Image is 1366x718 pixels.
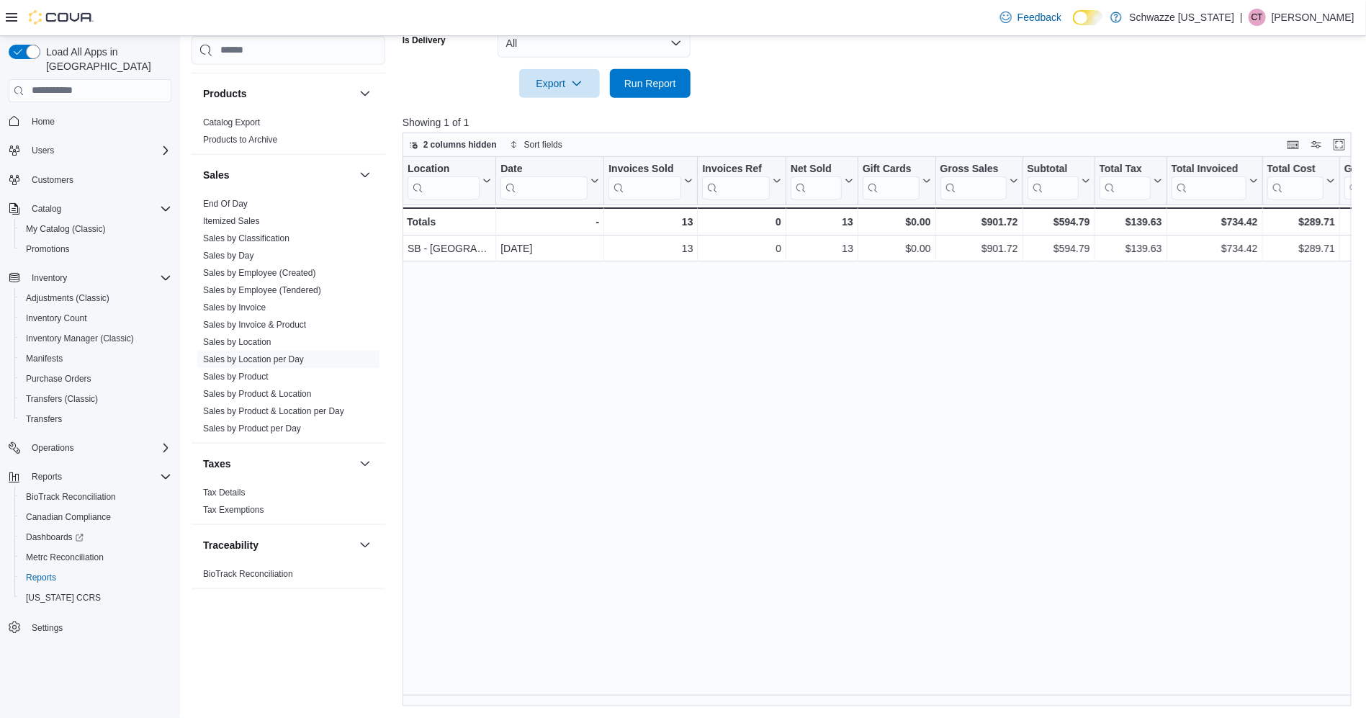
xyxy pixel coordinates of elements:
a: Sales by Day [203,251,254,261]
p: Showing 1 of 1 [403,115,1362,130]
span: Home [32,116,55,127]
div: Invoices Ref [702,162,769,176]
button: Gross Sales [940,162,1017,199]
button: Inventory Manager (Classic) [14,328,177,349]
a: Customers [26,171,79,189]
div: Products [192,114,385,154]
a: Manifests [20,350,68,367]
div: Total Tax [1099,162,1150,199]
span: Metrc Reconciliation [20,549,171,566]
span: End Of Day [203,198,248,210]
button: Purchase Orders [14,369,177,389]
button: Products [203,86,354,101]
span: Inventory Manager (Classic) [20,330,171,347]
div: $0.00 [863,213,931,230]
div: Net Sold [791,162,842,199]
span: Manifests [26,353,63,364]
button: BioTrack Reconciliation [14,487,177,507]
span: Adjustments (Classic) [20,290,171,307]
button: Total Invoiced [1171,162,1257,199]
button: All [498,29,691,58]
span: 2 columns hidden [423,139,497,151]
button: Taxes [203,457,354,471]
span: Catalog [32,203,61,215]
span: Dashboards [20,529,171,546]
a: Sales by Employee (Created) [203,268,316,278]
span: Canadian Compliance [20,508,171,526]
button: Inventory [3,268,177,288]
span: Sales by Employee (Tendered) [203,284,321,296]
a: Dashboards [14,527,177,547]
div: Total Invoiced [1171,162,1246,176]
div: $0.00 [863,240,931,257]
a: Transfers (Classic) [20,390,104,408]
p: [PERSON_NAME] [1272,9,1354,26]
div: Gift Cards [863,162,920,176]
button: Customers [3,169,177,190]
span: Manifests [20,350,171,367]
span: Sales by Product & Location [203,388,312,400]
span: Products to Archive [203,134,277,145]
a: Purchase Orders [20,370,97,387]
button: Gift Cards [863,162,931,199]
span: BioTrack Reconciliation [26,491,116,503]
span: Dark Mode [1073,25,1074,26]
a: My Catalog (Classic) [20,220,112,238]
span: Sort fields [524,139,562,151]
div: [DATE] [500,240,599,257]
a: Sales by Product & Location per Day [203,406,344,416]
span: Purchase Orders [20,370,171,387]
button: Reports [26,468,68,485]
h3: Taxes [203,457,231,471]
label: Is Delivery [403,35,446,46]
a: Tax Exemptions [203,505,264,515]
button: Display options [1308,136,1325,153]
a: BioTrack Reconciliation [203,569,293,579]
a: Reports [20,569,62,586]
div: Total Cost [1267,162,1323,176]
button: Adjustments (Classic) [14,288,177,308]
button: Operations [3,438,177,458]
span: Reports [20,569,171,586]
button: Total Tax [1099,162,1161,199]
a: Sales by Product [203,372,269,382]
span: Reports [26,572,56,583]
button: Run Report [610,69,691,98]
button: Inventory Count [14,308,177,328]
a: Sales by Invoice [203,302,266,313]
a: Sales by Location [203,337,271,347]
span: Promotions [20,241,171,258]
button: Users [26,142,60,159]
span: Purchase Orders [26,373,91,385]
span: Users [26,142,171,159]
span: Operations [26,439,171,457]
button: Inventory [26,269,73,287]
div: $734.42 [1171,213,1257,230]
span: Users [32,145,54,156]
a: Itemized Sales [203,216,260,226]
button: Date [500,162,599,199]
button: Promotions [14,239,177,259]
button: Reports [3,467,177,487]
span: Canadian Compliance [26,511,111,523]
span: Export [528,69,591,98]
a: Tax Details [203,488,246,498]
a: Inventory Manager (Classic) [20,330,140,347]
button: Subtotal [1027,162,1089,199]
span: Adjustments (Classic) [26,292,109,304]
h3: Sales [203,168,230,182]
button: Invoices Sold [608,162,693,199]
div: Date [500,162,588,199]
div: SB - [GEOGRAPHIC_DATA] [408,240,491,257]
div: $901.72 [940,213,1017,230]
button: Products [356,85,374,102]
div: 13 [791,240,853,257]
nav: Complex example [9,105,171,676]
span: Catalog [26,200,171,217]
span: Load All Apps in [GEOGRAPHIC_DATA] [40,45,171,73]
span: Reports [32,471,62,483]
span: Sales by Employee (Created) [203,267,316,279]
span: Catalog Export [203,117,260,128]
div: Gross Sales [940,162,1006,199]
button: Taxes [356,455,374,472]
